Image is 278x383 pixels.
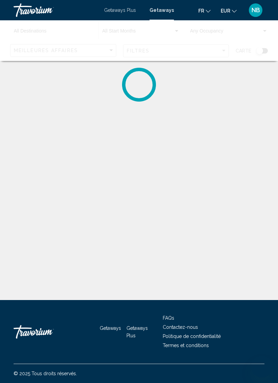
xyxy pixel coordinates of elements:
a: Travorium [14,322,81,342]
a: Getaways [150,7,174,13]
button: Change currency [221,6,237,16]
button: Change language [198,6,211,16]
a: FAQs [163,315,174,321]
iframe: Bouton de lancement de la fenêtre de messagerie [251,356,273,378]
span: NB [252,7,260,14]
a: Termes et conditions [163,343,209,348]
a: Getaways [100,325,121,331]
span: fr [198,8,204,14]
span: © 2025 Tous droits réservés. [14,371,77,376]
a: Getaways Plus [104,7,136,13]
a: Travorium [14,3,97,17]
a: Contactez-nous [163,324,198,330]
span: EUR [221,8,230,14]
button: User Menu [247,3,264,17]
a: Getaways Plus [126,325,148,338]
a: Politique de confidentialité [163,334,221,339]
